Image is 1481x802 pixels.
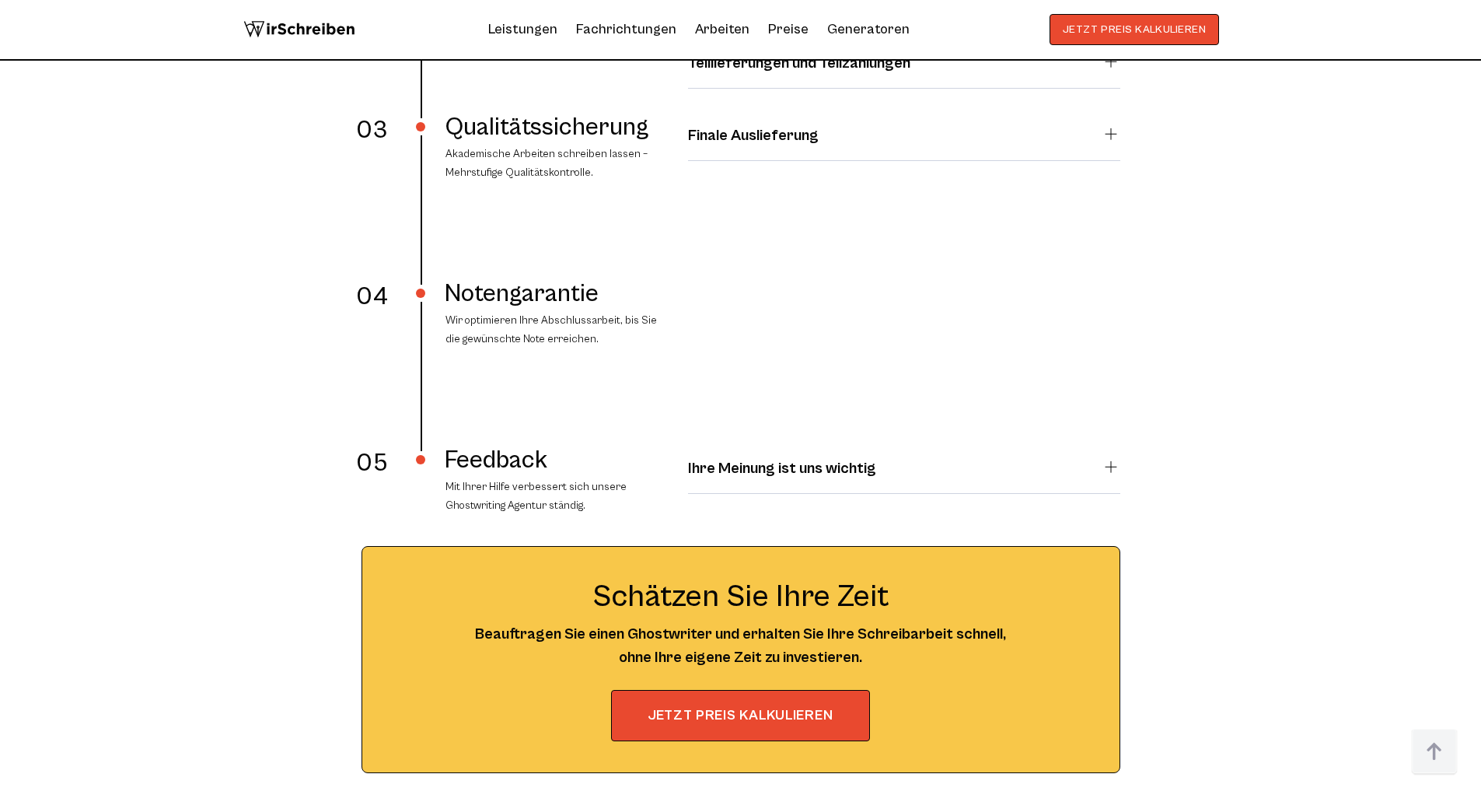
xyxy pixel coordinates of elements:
[1050,14,1220,45] button: JETZT PREIS KALKULIEREN
[445,145,657,182] p: Akademische Arbeiten schreiben lassen – Mehrstufige Qualitätskontrolle.
[827,17,910,42] a: Generatoren
[243,14,355,45] img: logo wirschreiben
[375,578,1107,615] div: Schätzen Sie Ihre Zeit
[695,17,749,42] a: Arbeiten
[445,278,657,310] h3: Notengarantie
[688,52,910,75] h4: Teillieferungen und Teilzahlungen
[445,311,657,348] p: Wir optimieren Ihre Abschlussarbeit, bis Sie die gewünschte Note erreichen.
[445,445,657,476] h3: Feedback
[1411,729,1458,776] img: button top
[688,124,819,148] h4: Finale Auslieferung
[688,457,876,481] h4: Ihre Meinung ist uns wichtig
[473,623,1008,670] div: Beauftragen Sie einen Ghostwriter und erhalten Sie Ihre Schreibarbeit schnell, ohne Ihre eigene Z...
[768,21,809,37] a: Preise
[576,17,676,42] a: Fachrichtungen
[488,17,557,42] a: Leistungen
[688,457,1120,481] summary: Ihre Meinung ist uns wichtig
[611,690,870,741] button: JETZT PREIS KALKULIEREN
[688,124,1120,148] summary: Finale Auslieferung
[445,112,657,143] h3: Qualitätssicherung
[445,478,657,515] p: Mit Ihrer Hilfe verbessert sich unsere Ghostwriting Agentur ständig.
[688,52,1120,75] summary: Teillieferungen und Teilzahlungen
